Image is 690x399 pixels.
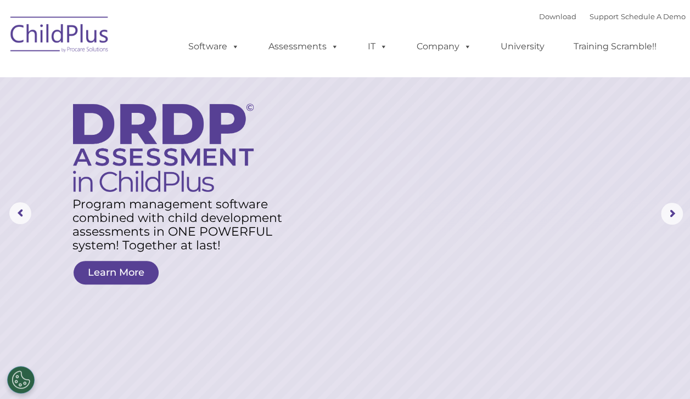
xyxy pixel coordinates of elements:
[73,104,254,192] img: DRDP Assessment in ChildPlus
[7,366,35,394] button: Cookies Settings
[590,12,619,21] a: Support
[153,72,186,81] span: Last name
[621,12,686,21] a: Schedule A Demo
[153,117,199,126] span: Phone number
[74,261,159,284] a: Learn More
[357,36,399,58] a: IT
[539,12,686,21] font: |
[406,36,483,58] a: Company
[563,36,667,58] a: Training Scramble!!
[177,36,250,58] a: Software
[5,9,115,64] img: ChildPlus by Procare Solutions
[72,197,293,252] rs-layer: Program management software combined with child development assessments in ONE POWERFUL system! T...
[490,36,556,58] a: University
[539,12,576,21] a: Download
[257,36,350,58] a: Assessments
